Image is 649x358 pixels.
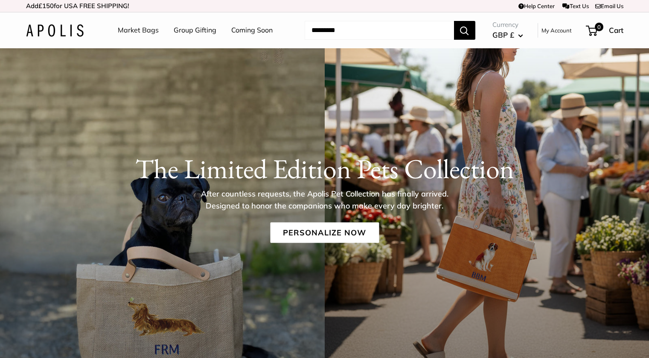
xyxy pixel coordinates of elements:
[26,24,84,37] img: Apolis
[594,23,603,31] span: 0
[38,2,54,10] span: £150
[518,3,555,9] a: Help Center
[118,24,159,37] a: Market Bags
[609,26,623,35] span: Cart
[492,19,523,31] span: Currency
[541,25,572,35] a: My Account
[492,28,523,42] button: GBP £
[492,30,514,39] span: GBP £
[305,21,454,40] input: Search...
[454,21,475,40] button: Search
[270,223,379,243] a: Personalize Now
[231,24,273,37] a: Coming Soon
[595,3,623,9] a: Email Us
[587,23,623,37] a: 0 Cart
[174,24,216,37] a: Group Gifting
[562,3,588,9] a: Text Us
[26,153,623,185] h1: The Limited Edition Pets Collection
[186,188,463,212] p: After countless requests, the Apolis Pet Collection has finally arrived. Designed to honor the co...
